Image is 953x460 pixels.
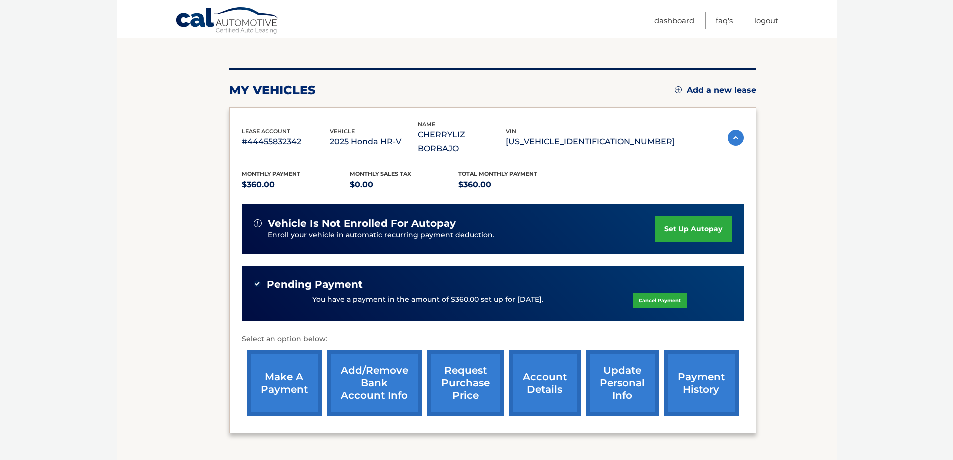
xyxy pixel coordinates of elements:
[664,350,739,416] a: payment history
[418,121,435,128] span: name
[675,85,756,95] a: Add a new lease
[418,128,506,156] p: CHERRYLIZ BORBAJO
[427,350,504,416] a: request purchase price
[330,128,355,135] span: vehicle
[327,350,422,416] a: Add/Remove bank account info
[242,333,744,345] p: Select an option below:
[509,350,581,416] a: account details
[654,12,694,29] a: Dashboard
[458,170,537,177] span: Total Monthly Payment
[506,135,675,149] p: [US_VEHICLE_IDENTIFICATION_NUMBER]
[330,135,418,149] p: 2025 Honda HR-V
[506,128,516,135] span: vin
[716,12,733,29] a: FAQ's
[350,170,411,177] span: Monthly sales Tax
[655,216,731,242] a: set up autopay
[675,86,682,93] img: add.svg
[242,170,300,177] span: Monthly Payment
[242,178,350,192] p: $360.00
[242,128,290,135] span: lease account
[458,178,567,192] p: $360.00
[754,12,778,29] a: Logout
[586,350,659,416] a: update personal info
[229,83,316,98] h2: my vehicles
[254,280,261,287] img: check-green.svg
[242,135,330,149] p: #44455832342
[268,230,656,241] p: Enroll your vehicle in automatic recurring payment deduction.
[267,278,363,291] span: Pending Payment
[175,7,280,36] a: Cal Automotive
[254,219,262,227] img: alert-white.svg
[268,217,456,230] span: vehicle is not enrolled for autopay
[728,130,744,146] img: accordion-active.svg
[633,293,687,308] a: Cancel Payment
[247,350,322,416] a: make a payment
[312,294,543,305] p: You have a payment in the amount of $360.00 set up for [DATE].
[350,178,458,192] p: $0.00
